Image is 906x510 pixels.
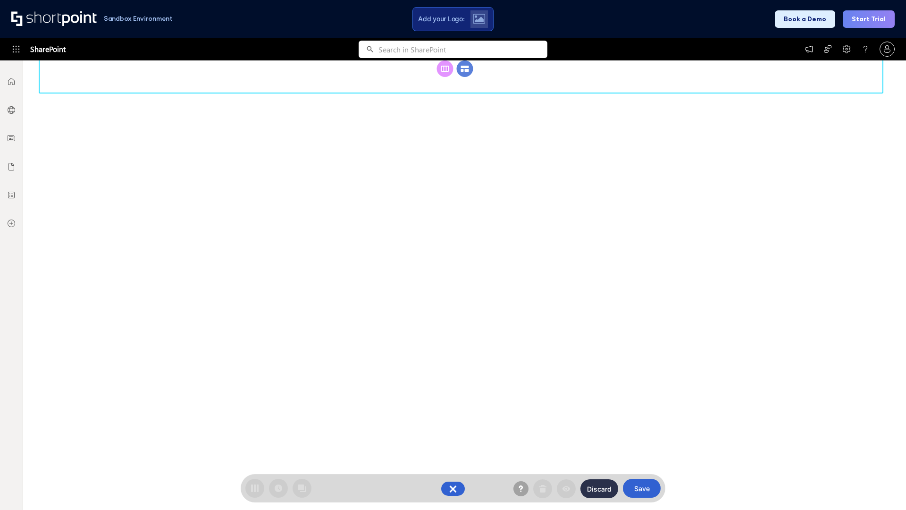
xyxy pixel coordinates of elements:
img: Upload logo [473,14,485,24]
button: Start Trial [843,10,895,28]
span: Add your Logo: [418,15,464,23]
iframe: Chat Widget [859,465,906,510]
h1: Sandbox Environment [104,16,173,21]
button: Discard [580,479,618,498]
button: Save [623,479,661,498]
button: Book a Demo [775,10,835,28]
span: SharePoint [30,38,66,60]
input: Search in SharePoint [378,41,547,58]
